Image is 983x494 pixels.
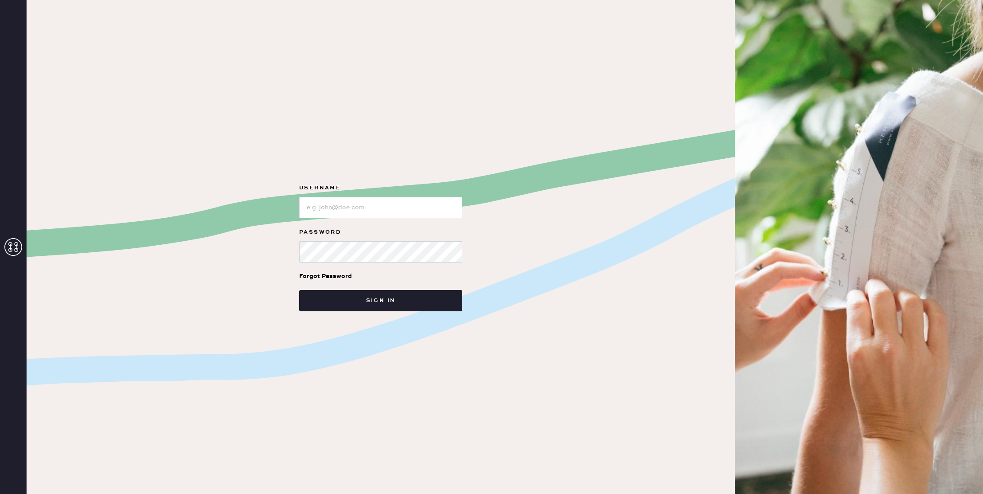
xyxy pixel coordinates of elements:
[299,183,462,193] label: Username
[299,290,462,311] button: Sign in
[299,271,352,281] div: Forgot Password
[299,263,352,290] a: Forgot Password
[299,227,462,238] label: Password
[299,197,462,218] input: e.g. john@doe.com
